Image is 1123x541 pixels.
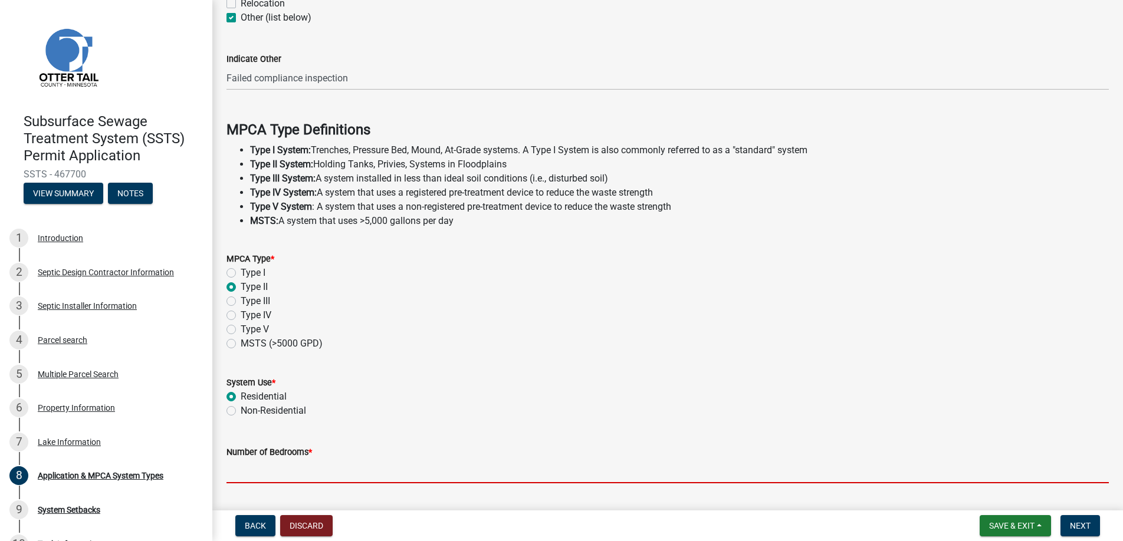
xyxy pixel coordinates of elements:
label: Other (list below) [241,11,311,25]
div: Septic Installer Information [38,302,137,310]
label: Type I [241,266,265,280]
button: View Summary [24,183,103,204]
button: Discard [280,515,333,536]
div: 8 [9,466,28,485]
wm-modal-confirm: Notes [108,190,153,199]
wm-modal-confirm: Summary [24,190,103,199]
div: Septic Design Contractor Information [38,268,174,276]
div: 6 [9,398,28,417]
span: Next [1070,521,1091,530]
strong: MPCA Type Definitions [226,121,370,138]
div: 4 [9,331,28,349]
label: MPCA Type [226,255,274,263]
li: A system that uses a registered pre-treatment device to reduce the waste strength [250,186,1109,200]
strong: Type I System: [250,144,311,156]
span: Back [245,521,266,530]
li: : A system that uses a non-registered pre-treatment device to reduce the waste strength [250,200,1109,214]
li: A system installed in less than ideal soil conditions (i.e., disturbed soil) [250,171,1109,186]
label: System Use [226,379,275,387]
button: Notes [108,183,153,204]
li: A system that uses >5,000 gallons per day [250,214,1109,228]
div: Introduction [38,234,83,242]
span: SSTS - 467700 [24,169,189,180]
img: Otter Tail County, Minnesota [24,12,112,101]
label: Indicate Other [226,55,281,64]
li: Trenches, Pressure Bed, Mound, At-Grade systems. A Type I System is also commonly referred to as ... [250,143,1109,157]
button: Back [235,515,275,536]
div: 3 [9,296,28,315]
div: Lake Information [38,438,101,446]
button: Save & Exit [980,515,1051,536]
strong: Type V System [250,201,312,212]
label: Type II [241,280,268,294]
div: 1 [9,229,28,248]
div: 7 [9,433,28,451]
li: Holding Tanks, Privies, Systems in Floodplains [250,157,1109,171]
strong: Type II System: [250,159,313,170]
div: Property Information [38,404,115,412]
div: Multiple Parcel Search [38,370,119,378]
div: 9 [9,500,28,519]
label: Non-Residential [241,404,306,418]
div: 5 [9,365,28,384]
strong: MSTS: [250,215,278,226]
div: 2 [9,263,28,282]
div: Application & MPCA System Types [38,471,163,480]
h4: Subsurface Sewage Treatment System (SSTS) Permit Application [24,113,203,164]
label: MSTS (>5000 GPD) [241,337,323,351]
label: Type V [241,322,269,337]
label: Type III [241,294,270,308]
strong: Type IV System: [250,187,317,198]
strong: Type III System: [250,173,316,184]
label: Number of Bedrooms [226,448,312,457]
button: Next [1060,515,1100,536]
label: Residential [241,390,287,404]
span: Save & Exit [989,521,1035,530]
div: System Setbacks [38,506,100,514]
div: Parcel search [38,336,87,344]
label: Type IV [241,308,271,322]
